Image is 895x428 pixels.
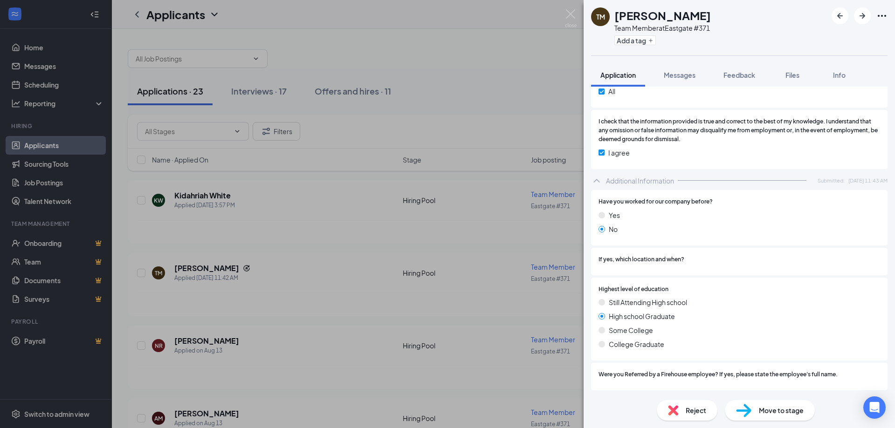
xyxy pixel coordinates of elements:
div: Team Member at Eastgate #371 [614,23,711,33]
svg: Ellipses [876,10,888,21]
div: Additional Information [606,176,674,185]
span: College Graduate [609,339,664,349]
span: No [609,224,618,234]
span: Info [833,71,846,79]
svg: ChevronUp [591,175,602,186]
svg: Plus [648,38,654,43]
span: I agree [608,148,630,158]
span: Were you Referred by a Firehouse employee? If yes, please state the employee's full name. [599,370,838,379]
span: All [608,86,615,96]
span: Files [785,71,799,79]
span: Submitted: [818,177,845,184]
span: Application [600,71,636,79]
span: [DATE] 11:43 AM [848,177,888,184]
span: Still Attending High school [609,297,687,307]
span: Have you worked for our company before? [599,197,713,206]
button: ArrowLeftNew [832,7,848,24]
h1: [PERSON_NAME] [614,7,711,23]
span: Feedback [723,71,755,79]
span: Reject [686,405,706,415]
span: Move to stage [759,405,804,415]
span: Highest level of education [599,285,668,294]
span: I check that the information provided is true and correct to the best of my knowledge. I understa... [599,117,880,144]
button: ArrowRight [854,7,871,24]
button: PlusAdd a tag [614,35,656,45]
span: Messages [664,71,695,79]
svg: ArrowRight [857,10,868,21]
span: If yes, which location and when? [599,255,684,264]
div: TM [596,12,605,21]
span: Yes [609,210,620,220]
svg: ArrowLeftNew [834,10,846,21]
span: Some College [609,325,653,335]
div: Open Intercom Messenger [863,396,886,419]
span: High school Graduate [609,311,675,321]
